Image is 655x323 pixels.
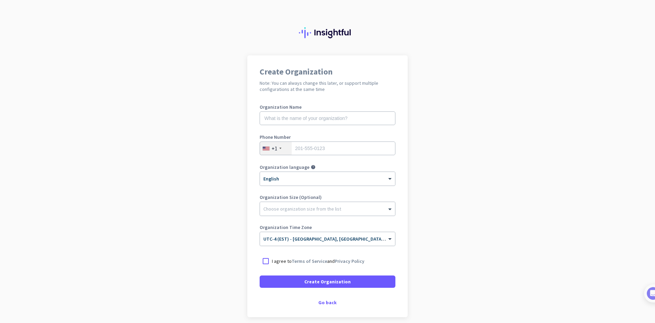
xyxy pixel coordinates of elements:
[311,165,316,170] i: help
[304,278,351,285] span: Create Organization
[260,105,395,109] label: Organization Name
[260,135,395,139] label: Phone Number
[272,145,277,152] div: +1
[260,80,395,92] h2: Note: You can always change this later, or support multiple configurations at the same time
[260,195,395,200] label: Organization Size (Optional)
[260,142,395,155] input: 201-555-0123
[260,165,309,170] label: Organization language
[260,225,395,230] label: Organization Time Zone
[260,68,395,76] h1: Create Organization
[335,258,364,264] a: Privacy Policy
[272,258,364,265] p: I agree to and
[260,111,395,125] input: What is the name of your organization?
[292,258,327,264] a: Terms of Service
[260,300,395,305] div: Go back
[260,275,395,288] button: Create Organization
[299,27,356,38] img: Insightful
